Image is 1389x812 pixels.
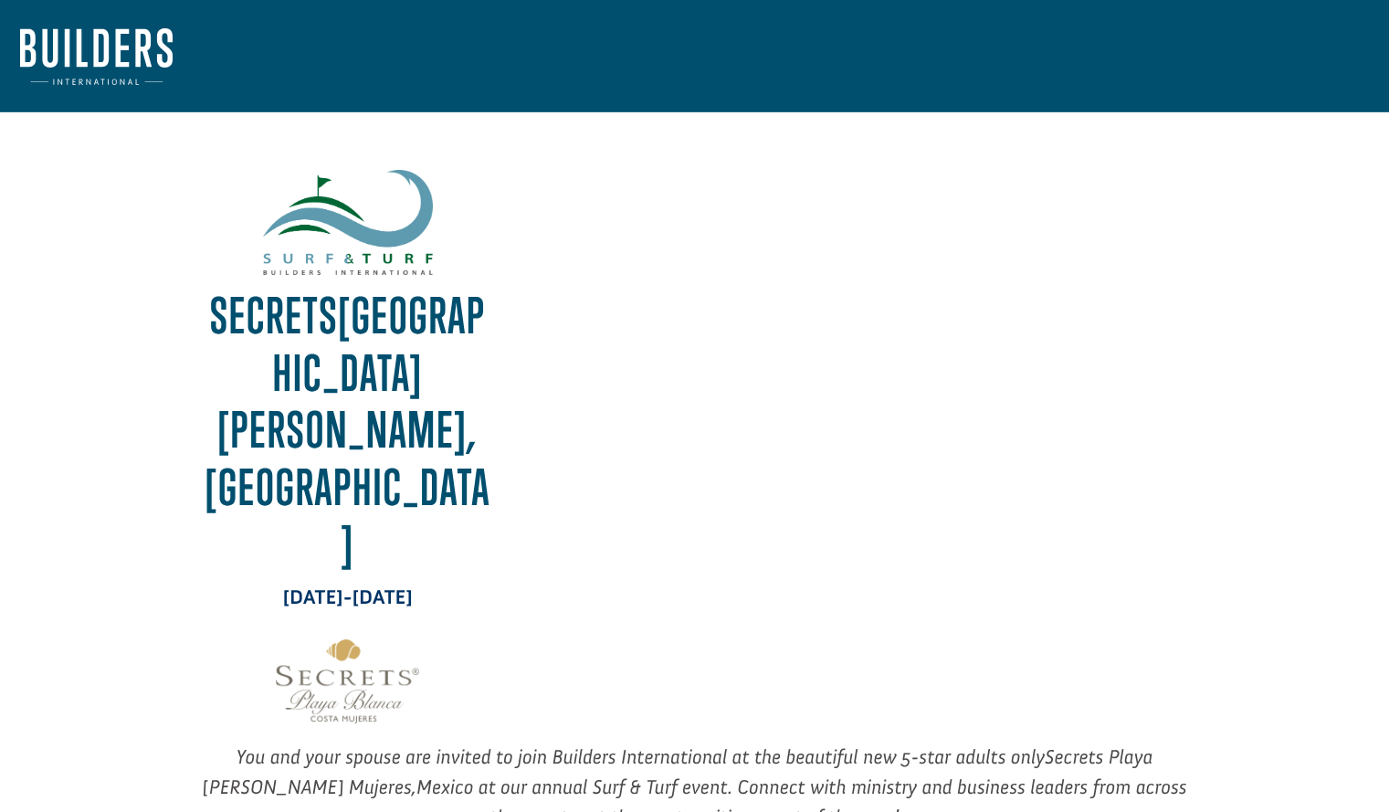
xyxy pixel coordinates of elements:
strong: [GEOGRAPHIC_DATA][PERSON_NAME], [GEOGRAPHIC_DATA] [205,286,490,573]
img: Builders International [20,28,173,85]
img: S&T 2023 web [263,170,433,275]
span: [DATE]-[DATE] [282,585,413,609]
strong: Secrets [210,286,338,344]
img: image [276,639,419,723]
span: Secrets Playa [PERSON_NAME] Mujeres, [202,744,1152,799]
